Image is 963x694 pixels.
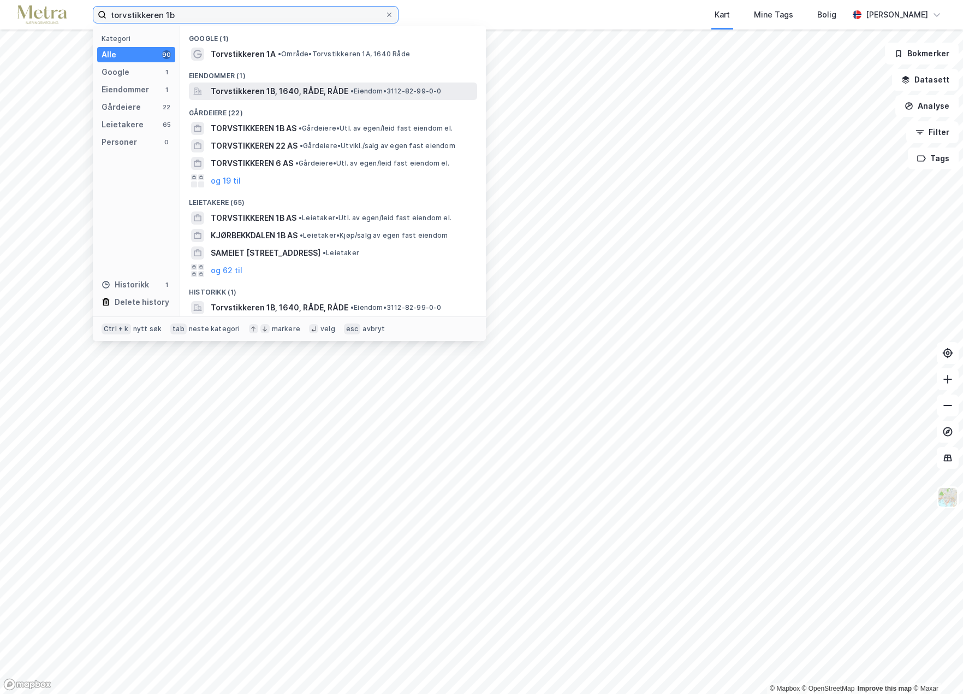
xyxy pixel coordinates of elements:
div: Alle [102,48,116,61]
span: • [350,303,354,311]
span: TORVSTIKKEREN 6 AS [211,157,293,170]
div: 22 [162,103,171,111]
div: markere [272,325,300,333]
div: Gårdeiere [102,101,141,114]
span: • [278,50,281,58]
div: Leietakere (65) [180,190,486,209]
div: Kontrollprogram for chat [908,642,963,694]
div: Leietakere [102,118,144,131]
img: metra-logo.256734c3b2bbffee19d4.png [17,5,67,25]
span: Eiendom • 3112-82-99-0-0 [350,303,442,312]
span: TORVSTIKKEREN 1B AS [211,211,296,225]
button: Bokmerker [885,43,959,64]
iframe: Chat Widget [908,642,963,694]
span: • [300,142,303,150]
div: Bolig [817,8,836,21]
span: Torvstikkeren 1B, 1640, RÅDE, RÅDE [211,301,348,314]
div: Google [102,66,129,79]
div: tab [170,324,187,334]
img: Z [937,487,958,508]
div: Ctrl + k [102,324,131,334]
span: • [350,87,354,95]
span: Gårdeiere • Utl. av egen/leid fast eiendom el. [299,124,453,133]
div: 65 [162,120,171,129]
div: Historikk [102,278,149,291]
div: Mine Tags [754,8,793,21]
div: 1 [162,85,171,94]
div: Kart [715,8,730,21]
div: Eiendommer (1) [180,63,486,83]
button: og 19 til [211,174,241,187]
div: Kategori [102,34,175,43]
span: • [295,159,299,167]
span: • [323,249,326,257]
div: [PERSON_NAME] [866,8,928,21]
a: OpenStreetMap [802,685,855,692]
span: Område • Torvstikkeren 1A, 1640 Råde [278,50,410,58]
span: Gårdeiere • Utvikl./salg av egen fast eiendom [300,142,455,150]
span: Torvstikkeren 1B, 1640, RÅDE, RÅDE [211,85,348,98]
div: avbryt [362,325,385,333]
div: Personer [102,136,137,149]
span: TORVSTIKKEREN 1B AS [211,122,296,135]
span: TORVSTIKKEREN 22 AS [211,139,298,152]
a: Mapbox [770,685,800,692]
div: Eiendommer [102,83,149,96]
span: • [299,124,302,132]
button: Datasett [892,69,959,91]
span: • [299,214,302,222]
input: Søk på adresse, matrikkel, gårdeiere, leietakere eller personer [106,7,385,23]
span: • [300,231,303,239]
div: neste kategori [189,325,240,333]
div: 90 [162,50,171,59]
button: Analyse [895,95,959,117]
div: 0 [162,138,171,146]
div: Delete history [115,296,169,309]
span: Leietaker [323,249,359,257]
div: Google (1) [180,26,486,45]
div: Historikk (1) [180,279,486,299]
div: 1 [162,68,171,77]
a: Improve this map [858,685,912,692]
div: 1 [162,280,171,289]
span: KJØRBEKKDALEN 1B AS [211,229,298,242]
div: nytt søk [133,325,162,333]
div: Gårdeiere (22) [180,100,486,120]
span: Leietaker • Utl. av egen/leid fast eiendom el. [299,214,451,222]
div: velg [320,325,335,333]
div: esc [344,324,361,334]
button: og 62 til [211,264,242,277]
button: Tags [908,148,959,169]
button: Filter [906,121,959,143]
span: Eiendom • 3112-82-99-0-0 [350,87,442,96]
span: Torvstikkeren 1A [211,48,276,61]
span: SAMEIET [STREET_ADDRESS] [211,246,320,260]
span: Leietaker • Kjøp/salg av egen fast eiendom [300,231,448,240]
span: Gårdeiere • Utl. av egen/leid fast eiendom el. [295,159,449,168]
a: Mapbox homepage [3,678,51,691]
